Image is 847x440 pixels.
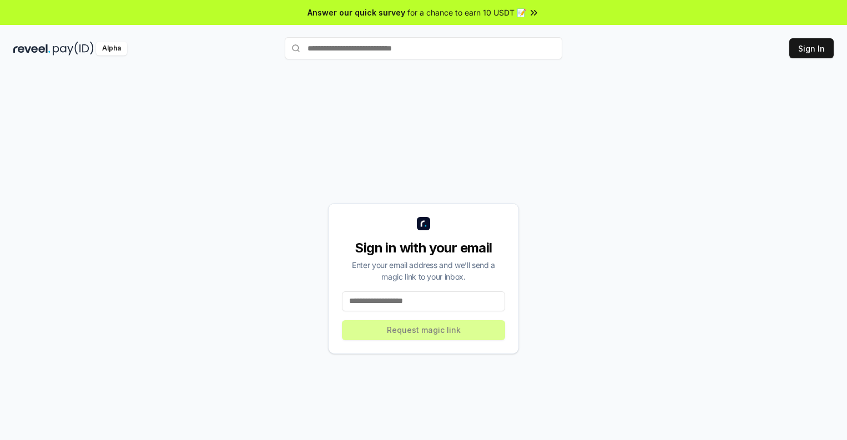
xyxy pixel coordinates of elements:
[53,42,94,55] img: pay_id
[417,217,430,230] img: logo_small
[789,38,834,58] button: Sign In
[407,7,526,18] span: for a chance to earn 10 USDT 📝
[342,239,505,257] div: Sign in with your email
[13,42,51,55] img: reveel_dark
[307,7,405,18] span: Answer our quick survey
[342,259,505,282] div: Enter your email address and we’ll send a magic link to your inbox.
[96,42,127,55] div: Alpha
